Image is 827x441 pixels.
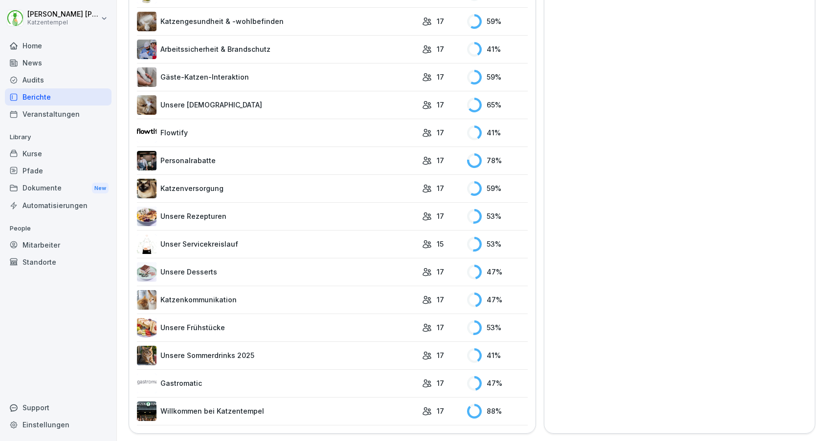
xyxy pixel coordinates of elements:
a: Unsere Frühstücke [137,318,417,337]
p: 17 [437,100,444,110]
p: Library [5,129,112,145]
div: 59 % [467,70,528,84]
p: 17 [437,72,444,82]
a: Unsere Sommerdrinks 2025 [137,346,417,365]
p: 17 [437,183,444,193]
p: 17 [437,267,444,277]
img: uk78nzme8od8c10kt62qgexg.png [137,262,156,282]
p: 17 [437,211,444,221]
p: 17 [437,16,444,26]
a: Kurse [5,145,112,162]
p: People [5,221,112,236]
a: Katzenversorgung [137,179,417,198]
div: New [92,183,109,194]
p: [PERSON_NAME] [PERSON_NAME] [27,10,99,19]
p: 15 [437,239,444,249]
p: 17 [437,322,444,333]
img: t9h6bmns6sfqu5d93vdl2u5w.png [137,40,156,59]
a: Arbeitssicherheit & Brandschutz [137,40,417,59]
a: DokumenteNew [5,179,112,197]
p: 17 [437,406,444,416]
a: Mitarbeiter [5,236,112,253]
a: Automatisierungen [5,197,112,214]
a: Veranstaltungen [5,105,112,123]
img: bfxihpyegxharsbvixxs1pbj.png [137,401,156,421]
a: Standorte [5,253,112,271]
p: Katzentempel [27,19,99,26]
p: 17 [437,350,444,360]
div: 41 % [467,42,528,57]
a: Gäste-Katzen-Interaktion [137,67,417,87]
p: 17 [437,127,444,138]
a: Unser Servicekreislauf [137,234,417,254]
div: 53 % [467,237,528,252]
div: 53 % [467,320,528,335]
div: 47 % [467,293,528,307]
a: Home [5,37,112,54]
a: Unsere Desserts [137,262,417,282]
a: Katzengesundheit & -wohlbefinden [137,12,417,31]
a: Pfade [5,162,112,179]
div: Dokumente [5,179,112,197]
a: Katzenkommunikation [137,290,417,310]
a: Unsere Rezepturen [137,207,417,226]
p: 17 [437,44,444,54]
a: Unsere [DEMOGRAPHIC_DATA] [137,95,417,115]
a: Willkommen bei Katzentempel [137,401,417,421]
img: l0atb699uij68h2c0ddnh1rz.png [137,67,156,87]
div: 41 % [467,348,528,363]
img: rxjswh0vui7qq7b39tbuj2fl.png [137,12,156,31]
p: 17 [437,155,444,166]
div: 47 % [467,265,528,279]
a: Einstellungen [5,416,112,433]
div: Support [5,399,112,416]
a: Audits [5,71,112,88]
img: e8ziyjrh6o0kapfuhyynj7rz.png [137,151,156,170]
div: 88 % [467,404,528,419]
div: 78 % [467,153,528,168]
img: y3z6ijle3m8bd306u2bj53xg.png [137,95,156,115]
div: 65 % [467,98,528,112]
img: s5qnd9q1m875ulmi6z3g1v03.png [137,234,156,254]
div: 47 % [467,376,528,391]
p: 17 [437,378,444,388]
p: 17 [437,294,444,305]
img: dog6yqj7zqg9ablzyyo06exk.png [137,123,156,143]
img: xm6kh0ygkno3b9579tdjalrr.png [137,179,156,198]
img: slr3n71ht72n64tortf4spcx.png [137,290,156,310]
div: 41 % [467,126,528,140]
div: 59 % [467,14,528,29]
a: Personalrabatte [137,151,417,170]
div: 53 % [467,209,528,224]
a: News [5,54,112,71]
img: cs7wf0v7zfc7wxyq1wqcbqo4.png [137,207,156,226]
div: 59 % [467,181,528,196]
img: z2wzlwkjv23ogvhmnm05ms84.png [137,346,156,365]
a: Berichte [5,88,112,105]
a: Gastromatic [137,374,417,393]
a: Flowtify [137,123,417,143]
img: b6ioavhct5dx9kmiyfa4h45u.png [137,374,156,393]
img: xjb5akufvkicg26u72a6ikpa.png [137,318,156,337]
